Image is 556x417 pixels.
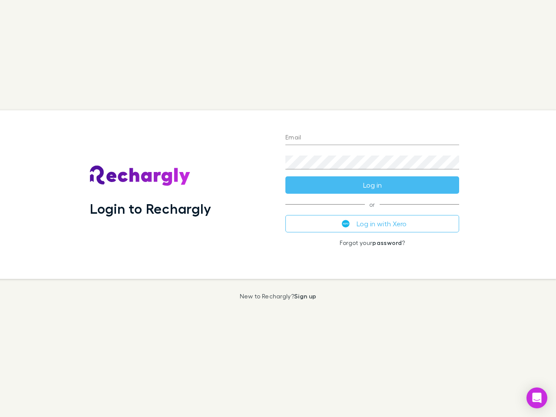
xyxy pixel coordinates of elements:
a: password [372,239,402,246]
button: Log in [285,176,459,194]
img: Xero's logo [342,220,350,228]
p: Forgot your ? [285,239,459,246]
div: Open Intercom Messenger [526,387,547,408]
p: New to Rechargly? [240,293,317,300]
h1: Login to Rechargly [90,200,211,217]
a: Sign up [294,292,316,300]
button: Log in with Xero [285,215,459,232]
img: Rechargly's Logo [90,165,191,186]
span: or [285,204,459,205]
